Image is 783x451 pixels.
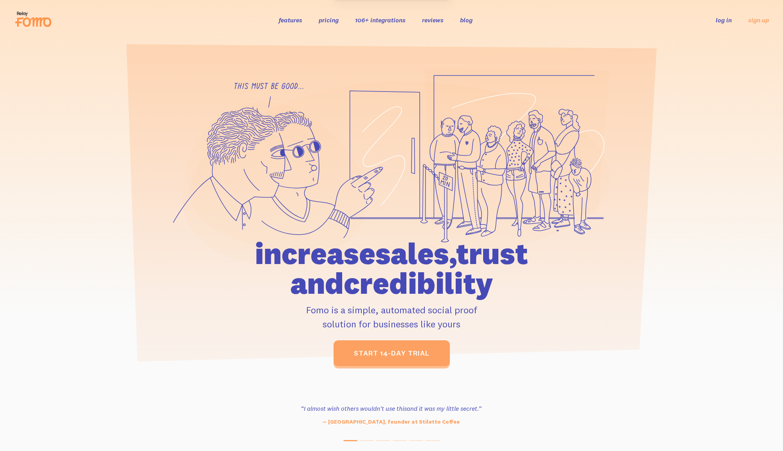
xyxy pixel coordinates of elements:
a: pricing [319,16,339,24]
p: Fomo is a simple, automated social proof solution for businesses like yours [210,303,573,331]
a: 106+ integrations [355,16,406,24]
a: sign up [748,16,769,24]
a: features [279,16,302,24]
a: log in [716,16,732,24]
a: blog [460,16,473,24]
a: start 14-day trial [334,340,450,366]
p: — [GEOGRAPHIC_DATA], founder at Stiletto Coffee [284,418,498,426]
a: reviews [422,16,444,24]
h3: “I almost wish others wouldn't use this and it was my little secret.” [284,404,498,413]
h1: increase sales, trust and credibility [210,239,573,298]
